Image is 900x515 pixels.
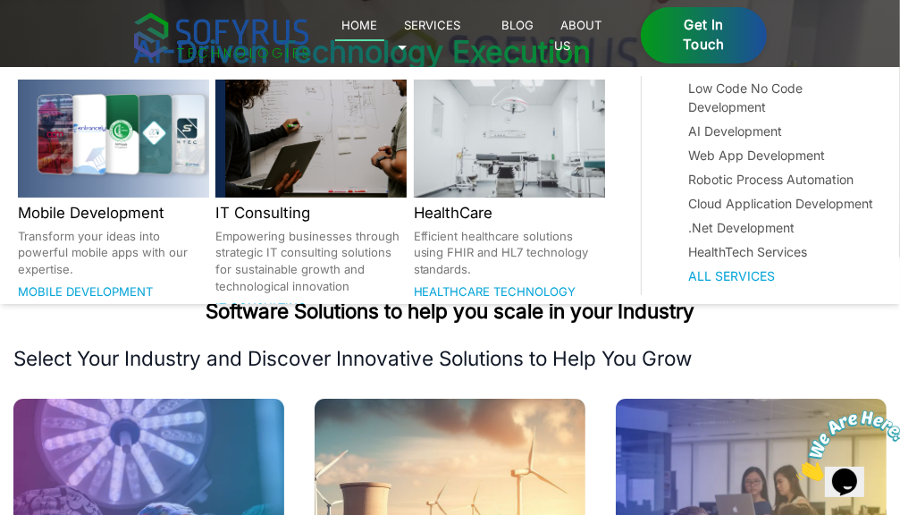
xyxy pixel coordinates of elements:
a: All Services [689,266,876,285]
h2: Mobile Development [18,201,209,224]
a: Healthcare Technology Consulting [414,284,576,319]
a: AI Development [689,122,876,140]
h2: Software Solutions to help you scale in your Industry [13,298,887,325]
a: Low Code No Code Development [689,79,876,116]
img: sofyrus [134,13,308,58]
a: Robotic Process Automation [689,170,876,189]
a: IT Consulting [215,300,307,315]
iframe: chat widget [789,403,900,488]
p: Efficient healthcare solutions using FHIR and HL7 technology standards. [414,228,605,278]
a: HealthTech Services [689,242,876,261]
img: Chat attention grabber [7,7,118,78]
p: Transform your ideas into powerful mobile apps with our expertise. [18,228,209,278]
p: Empowering businesses through strategic IT consulting solutions for sustainable growth and techno... [215,228,407,295]
h2: IT Consulting [215,201,407,224]
a: .Net Development [689,218,876,237]
a: Mobile Development [18,284,153,299]
a: Services 🞃 [398,14,461,55]
a: Web App Development [689,146,876,165]
a: Get in Touch [641,7,766,64]
a: Cloud Application Development [689,194,876,213]
a: About Us [554,14,602,55]
p: Select Your Industry and Discover Innovative Solutions to Help You Grow [13,345,887,372]
h2: HealthCare [414,201,605,224]
a: Home [335,14,384,41]
a: Blog [495,14,541,36]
